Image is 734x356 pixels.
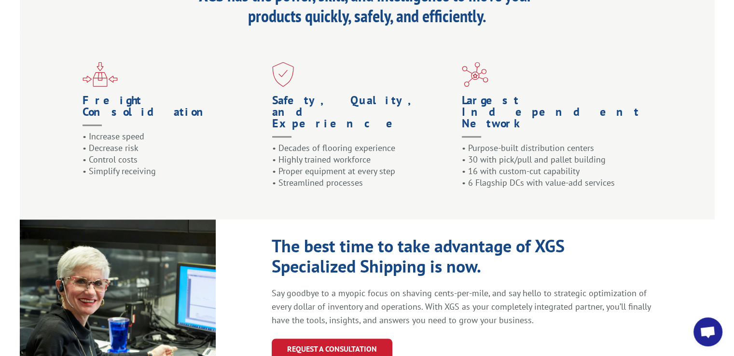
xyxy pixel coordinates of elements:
[272,142,455,188] p: • Decades of flooring experience • Highly trained workforce • Proper equipment at every step • St...
[83,62,118,87] img: xgs-icon-flooring-freight-consolidation-red
[462,62,488,87] img: xgs-icon-largest-independent-network-red
[272,62,294,87] img: xgs-icon-safety-red
[83,131,272,177] p: • Increase speed • Decrease risk • Control costs • Simplify receiving
[462,142,644,188] p: • Purpose-built distribution centers • 30 with pick/pull and pallet building • 16 with custom-cut...
[272,95,455,142] h1: Safety, Quality, and Experience
[272,236,600,281] h1: The best time to take advantage of XGS Specialized Shipping is now.
[83,95,272,131] h1: Freight Consolidation
[272,287,653,327] p: Say goodbye to a myopic focus on shaving cents-per-mile, and say hello to strategic optimization ...
[462,95,644,142] h1: Largest Independent Network
[693,317,722,346] a: Open chat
